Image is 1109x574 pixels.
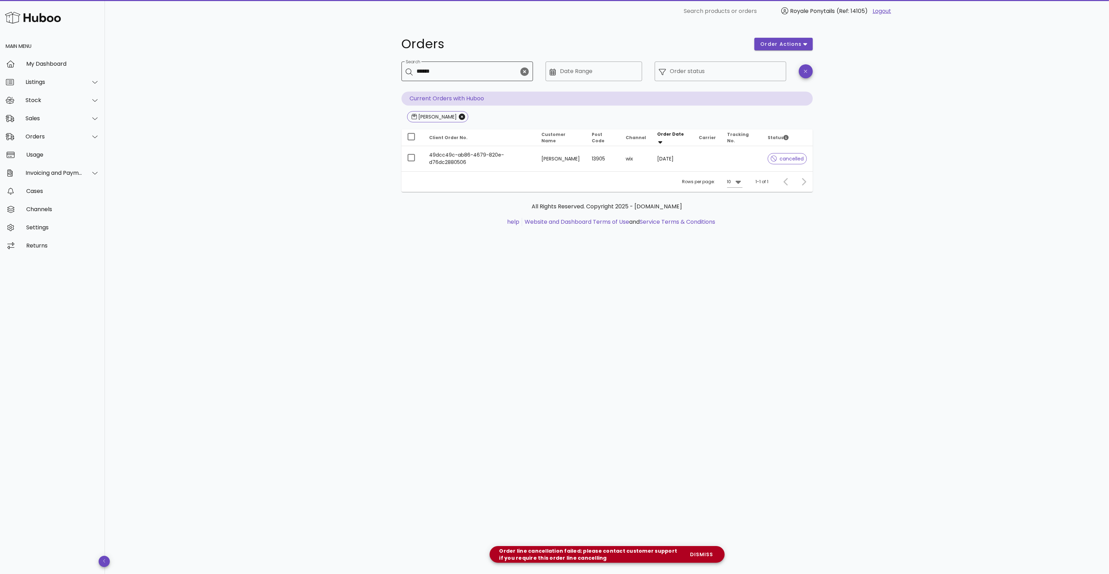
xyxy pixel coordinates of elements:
span: Status [768,135,789,141]
span: Tracking No. [727,131,749,144]
div: Settings [26,224,99,231]
h1: Orders [401,38,746,50]
span: cancelled [771,156,804,161]
td: wix [620,146,652,171]
p: All Rights Reserved. Copyright 2025 - [DOMAIN_NAME] [407,202,807,211]
span: Post Code [592,131,604,144]
div: Listings [26,79,83,85]
div: Orders [26,133,83,140]
img: Huboo Logo [5,10,61,25]
span: Customer Name [541,131,566,144]
div: Rows per page: [682,172,742,192]
div: 1-1 of 1 [756,179,769,185]
label: Search [406,59,420,65]
td: [PERSON_NAME] [536,146,587,171]
th: Order Date: Sorted descending. Activate to remove sorting. [652,129,693,146]
span: Channel [626,135,646,141]
span: Order Date [657,131,684,137]
span: Carrier [699,135,716,141]
th: Client Order No. [424,129,536,146]
th: Post Code [586,129,620,146]
th: Tracking No. [721,129,762,146]
th: Channel [620,129,652,146]
a: Logout [873,7,891,15]
div: 10Rows per page: [727,176,742,187]
div: [PERSON_NAME] [417,113,457,120]
button: order actions [754,38,812,50]
td: 13905 [586,146,620,171]
div: Returns [26,242,99,249]
a: Website and Dashboard Terms of Use [525,218,629,226]
div: Usage [26,151,99,158]
p: Current Orders with Huboo [401,92,813,106]
span: Client Order No. [429,135,468,141]
div: Order line cancellation failed; please contact customer support if you require this order line ca... [495,547,684,561]
span: order actions [760,41,802,48]
th: Carrier [693,129,721,146]
div: Cases [26,188,99,194]
td: 49dcc49c-ab86-4679-820e-d76dc2880506 [424,146,536,171]
div: Invoicing and Payments [26,170,83,176]
span: Royale Ponytails [790,7,835,15]
div: My Dashboard [26,60,99,67]
button: Close [459,114,465,120]
th: Status [762,129,813,146]
button: clear icon [520,67,529,76]
span: dismiss [689,551,713,558]
a: help [507,218,519,226]
button: dismiss [684,547,719,561]
td: [DATE] [652,146,693,171]
div: Channels [26,206,99,213]
div: Stock [26,97,83,103]
a: Service Terms & Conditions [640,218,715,226]
div: Sales [26,115,83,122]
span: (Ref: 14105) [837,7,868,15]
th: Customer Name [536,129,587,146]
div: 10 [727,179,731,185]
li: and [522,218,715,226]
